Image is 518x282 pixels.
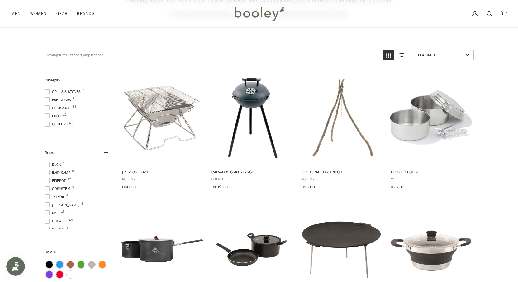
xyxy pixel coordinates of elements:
[45,218,69,224] span: Outwell
[81,202,83,205] span: 3
[45,150,56,156] span: Brand
[72,186,74,189] span: 3
[73,105,76,108] span: 39
[66,194,68,197] span: 4
[300,76,383,159] img: Robens Bushcraft DIY Tripod - Booley Galway
[121,76,204,159] img: Robens Wayne Grill - Booley Galway
[77,11,95,17] span: Brands
[67,271,74,278] span: Colour: White
[122,184,136,190] span: €60.00
[99,261,106,268] span: Colour: Orange
[45,113,63,119] span: Food
[211,169,292,175] span: Calvados Grill - Large
[45,89,83,95] span: Grills & Stoves
[391,184,404,190] span: €75.00
[211,184,228,190] span: €102.00
[211,76,293,159] img: Outwell Calvados Grill - Large Black / Grey - Booley Galway
[122,176,203,182] span: Robens
[67,261,74,268] span: Colour: Brown
[121,71,204,192] a: Wayne Grill
[45,210,61,216] span: MSR
[46,271,53,278] span: Colour: Purple
[301,176,382,182] span: Robens
[397,50,407,60] a: View list mode
[383,50,394,60] a: View grid mode
[63,113,67,116] span: 12
[61,210,65,213] span: 15
[391,169,471,175] span: Alpine 2 Pot Set
[300,71,383,192] a: Bushcraft DIY Tripod
[45,162,63,167] span: Buck
[391,176,471,182] span: MSR
[78,261,84,268] span: Colour: Green
[45,170,72,175] span: Easy Camp
[56,261,63,268] span: Colour: Blue
[45,178,68,183] span: Firepot
[45,186,72,192] span: GoSystem
[122,169,203,175] span: [PERSON_NAME]
[82,89,86,92] span: 21
[45,50,379,60] div: Showing results for "Camp Kitchen"
[45,77,60,83] span: Category
[72,170,74,173] span: 6
[58,52,62,58] b: 96
[46,261,53,268] span: Colour: Black
[390,76,472,159] img: MSR Alpine 2 Pot Set - Booley Galway
[63,162,64,165] span: 1
[301,184,315,190] span: €15.00
[30,11,47,17] span: Women
[69,218,73,221] span: 14
[232,5,286,23] img: Booley
[11,11,21,17] span: Men
[390,71,472,192] a: Alpine 2 Pot Set
[66,226,68,229] span: 1
[301,169,382,175] span: Bushcraft DIY Tripod
[88,261,95,268] span: Colour: Grey
[6,257,25,276] iframe: Button to open loyalty program pop-up
[211,71,293,192] a: Calvados Grill - Large
[56,11,68,17] span: Gear
[67,178,71,181] span: 12
[45,97,73,103] span: Fuel & Gas
[45,249,61,255] span: Colour
[45,202,82,208] span: [PERSON_NAME]
[56,271,63,278] span: Colour: Red
[73,97,74,100] span: 6
[69,121,73,124] span: 17
[414,50,474,60] a: Sort options
[211,176,292,182] span: Outwell
[45,226,67,232] span: Primus
[45,105,73,111] span: Cookware
[418,52,464,58] span: Featured
[45,194,67,200] span: Jetboil
[45,121,69,127] span: Coolers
